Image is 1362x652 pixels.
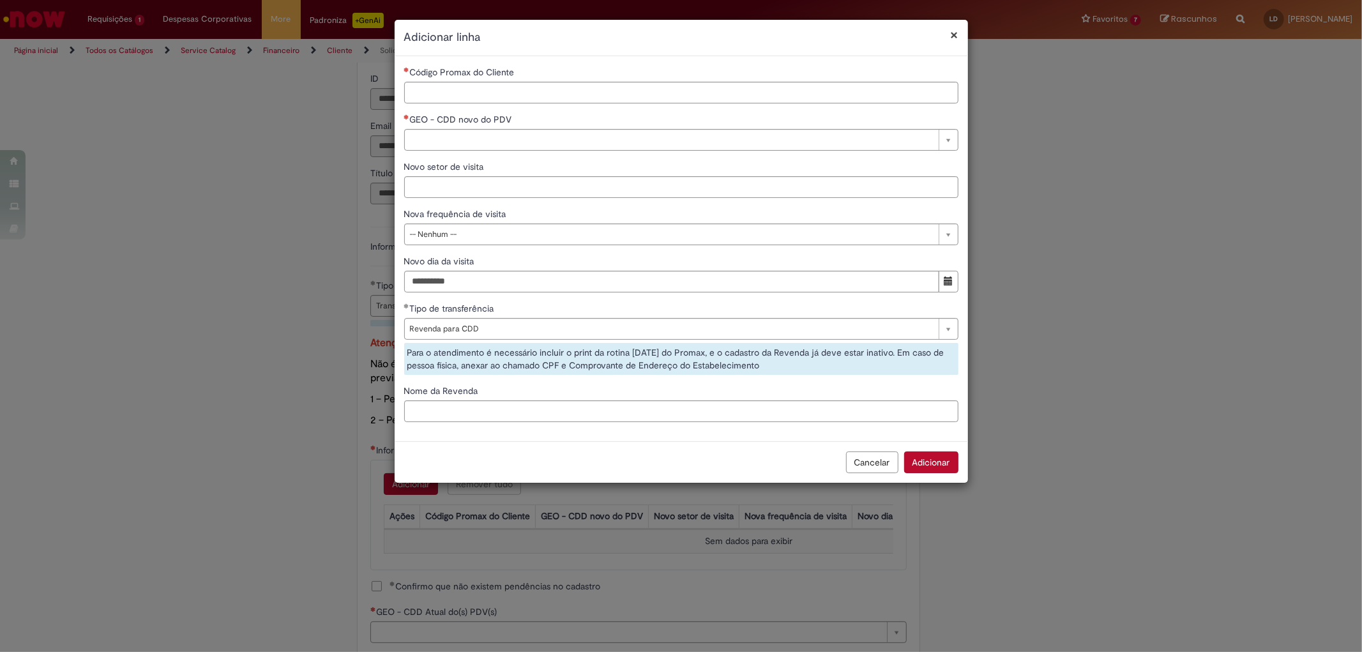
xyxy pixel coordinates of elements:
[404,67,410,72] span: Necessários
[904,451,958,473] button: Adicionar
[404,114,410,119] span: Necessários
[404,343,958,375] div: Para o atendimento é necessário incluir o print da rotina [DATE] do Promax, e o cadastro da Reven...
[404,82,958,103] input: Código Promax do Cliente
[404,303,410,308] span: Obrigatório Preenchido
[410,319,932,339] span: Revenda para CDD
[846,451,898,473] button: Cancelar
[404,29,958,46] h2: Adicionar linha
[410,114,515,125] span: Necessários - GEO - CDD novo do PDV
[410,224,932,245] span: -- Nenhum --
[404,176,958,198] input: Novo setor de visita
[404,271,939,292] input: Novo dia da visita
[939,271,958,292] button: Mostrar calendário para Novo dia da visita
[404,400,958,422] input: Nome da Revenda
[410,303,497,314] span: Tipo de transferência
[404,385,481,397] span: Nome da Revenda
[404,208,509,220] span: Nova frequência de visita
[404,129,958,151] a: Limpar campo GEO - CDD novo do PDV
[951,28,958,42] button: Fechar modal
[404,161,487,172] span: Novo setor de visita
[410,66,517,78] span: Código Promax do Cliente
[404,255,477,267] span: Novo dia da visita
